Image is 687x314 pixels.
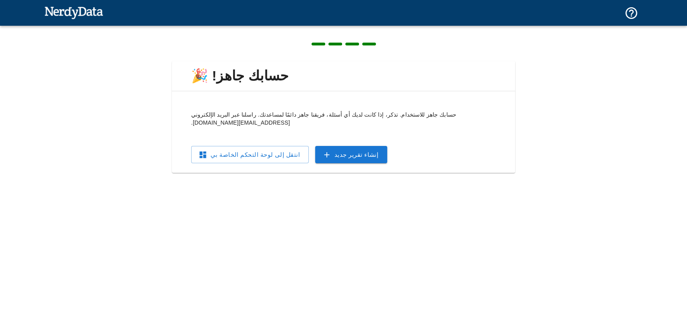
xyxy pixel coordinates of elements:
[619,1,643,25] button: الدعم والتوثيق
[210,151,300,158] font: انتقل إلى لوحة التحكم الخاصة بي
[191,68,289,83] font: حسابك جاهز! 🎉
[191,146,309,163] a: انتقل إلى لوحة التحكم الخاصة بي
[334,151,378,158] font: إنشاء تقرير جديد
[191,111,456,126] font: حسابك جاهز للاستخدام. تذكر، إذا كانت لديك أي أسئلة، فريقنا جاهز دائمًا لمساعدتك. راسلنا عبر البري...
[315,146,387,163] a: إنشاء تقرير جديد
[44,4,103,21] img: NerdyData.com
